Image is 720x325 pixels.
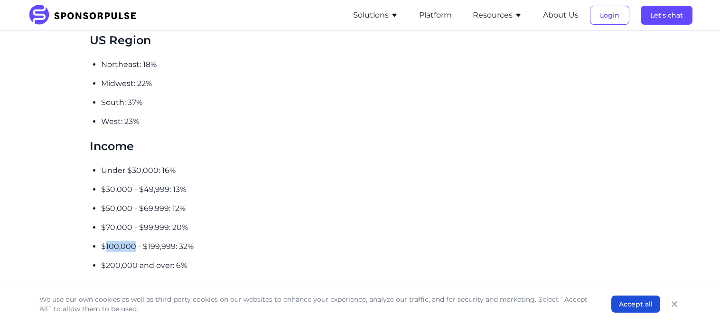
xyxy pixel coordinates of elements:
p: $200,000 and over: 6% [101,260,494,271]
button: Solutions [353,10,398,21]
img: SponsorPulse [28,5,143,26]
p: We use our own cookies as well as third-party cookies on our websites to enhance your experience,... [39,295,592,314]
p: $70,000 - $99,999: 20% [101,222,494,233]
p: Northeast: 18% [101,59,494,70]
h3: US Region [90,33,494,48]
p: South: 37% [101,97,494,108]
p: Under $30,000: 16% [101,165,494,176]
p: $100,000 - $199,999: 32% [101,241,494,252]
iframe: Chat Widget [673,279,720,325]
a: Let's chat [641,11,692,19]
button: Close [668,297,681,311]
button: Resources [473,10,522,21]
a: Login [590,11,629,19]
button: Login [590,6,629,25]
p: $30,000 - $49,999: 13% [101,184,494,195]
button: Accept all [611,296,660,313]
p: Midwest: 22% [101,78,494,89]
p: West: 23% [101,116,494,127]
button: Let's chat [641,6,692,25]
p: $50,000 - $69,999: 12% [101,203,494,214]
a: Platform [419,11,452,19]
button: Platform [419,10,452,21]
a: About Us [543,11,579,19]
h3: Income [90,139,494,153]
button: About Us [543,10,579,21]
